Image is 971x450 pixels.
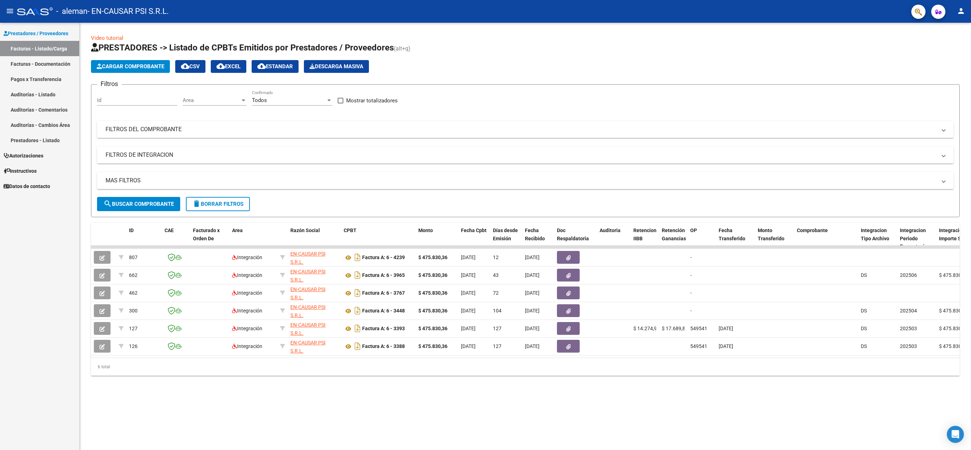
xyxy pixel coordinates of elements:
span: Todos [252,97,267,103]
i: Descargar documento [353,252,362,263]
strong: Factura A: 6 - 3767 [362,290,405,296]
span: - EN-CAUSAR PSI S.R.L. [87,4,169,19]
datatable-header-cell: Doc Respaldatoria [554,223,597,254]
div: 6 total [91,358,960,376]
datatable-header-cell: Monto [415,223,458,254]
button: Cargar Comprobante [91,60,170,73]
span: Integración [232,308,262,314]
button: CSV [175,60,205,73]
span: $ 475.830,36 [939,308,968,314]
span: DS [861,326,867,331]
strong: $ 475.830,36 [418,255,447,260]
span: Borrar Filtros [192,201,243,207]
div: 30714152234 [290,321,338,336]
datatable-header-cell: Area [229,223,277,254]
strong: Factura A: 6 - 4239 [362,255,405,261]
span: $ 14.274,92 [633,326,660,331]
span: 662 [129,272,138,278]
span: DS [861,343,867,349]
span: 549541 [690,343,707,349]
datatable-header-cell: Integracion Periodo Presentacion [897,223,936,254]
span: EN-CAUSAR PSI S.R.L. [290,286,326,300]
span: Integración [232,272,262,278]
span: Area [232,227,243,233]
datatable-header-cell: Fecha Recibido [522,223,554,254]
span: 127 [493,326,501,331]
mat-panel-title: FILTROS DEL COMPROBANTE [106,125,937,133]
span: $ 475.830,36 [939,272,968,278]
strong: $ 475.830,36 [418,290,447,296]
span: CAE [165,227,174,233]
mat-icon: person [957,7,965,15]
span: Retención Ganancias [662,227,686,241]
span: 43 [493,272,499,278]
span: OP [690,227,697,233]
span: [DATE] [525,308,540,314]
button: Buscar Comprobante [97,197,180,211]
span: [DATE] [525,343,540,349]
span: Auditoria [600,227,621,233]
span: [DATE] [719,343,733,349]
span: 202503 [900,343,917,349]
datatable-header-cell: Auditoria [597,223,631,254]
span: Buscar Comprobante [103,201,174,207]
datatable-header-cell: Facturado x Orden De [190,223,229,254]
span: Integración [232,343,262,349]
span: Instructivos [4,167,37,175]
div: 30714152234 [290,268,338,283]
span: Area [183,97,240,103]
span: $ 475.830,36 [939,326,968,331]
span: Razón Social [290,227,320,233]
span: DS [861,308,867,314]
strong: Factura A: 6 - 3388 [362,344,405,349]
strong: $ 475.830,36 [418,308,447,314]
span: - [690,272,692,278]
span: EN-CAUSAR PSI S.R.L. [290,269,326,283]
span: Estandar [257,63,293,70]
span: 104 [493,308,501,314]
span: [DATE] [461,255,476,260]
span: Integracion Importe Sol. [939,227,967,241]
span: - [690,290,692,296]
button: Descarga Masiva [304,60,369,73]
span: Autorizaciones [4,152,43,160]
mat-expansion-panel-header: FILTROS DEL COMPROBANTE [97,121,954,138]
mat-icon: delete [192,199,201,208]
i: Descargar documento [353,341,362,352]
div: 30714152234 [290,285,338,300]
strong: Factura A: 6 - 3965 [362,273,405,278]
span: Cargar Comprobante [97,63,164,70]
mat-panel-title: MAS FILTROS [106,177,937,184]
button: EXCEL [211,60,246,73]
strong: Factura A: 6 - 3448 [362,308,405,314]
strong: $ 475.830,36 [418,343,447,349]
datatable-header-cell: Razón Social [288,223,341,254]
span: ID [129,227,134,233]
span: 126 [129,343,138,349]
span: 127 [129,326,138,331]
span: Monto Transferido [758,227,784,241]
span: [DATE] [525,326,540,331]
span: EN-CAUSAR PSI S.R.L. [290,304,326,318]
i: Descargar documento [353,287,362,299]
datatable-header-cell: ID [126,223,162,254]
span: Facturado x Orden De [193,227,220,241]
mat-expansion-panel-header: FILTROS DE INTEGRACION [97,146,954,164]
span: [DATE] [525,290,540,296]
strong: $ 475.830,36 [418,272,447,278]
i: Descargar documento [353,305,362,316]
span: [DATE] [461,272,476,278]
datatable-header-cell: Monto Transferido [755,223,794,254]
span: 72 [493,290,499,296]
span: EXCEL [216,63,241,70]
i: Descargar documento [353,323,362,334]
span: 807 [129,255,138,260]
datatable-header-cell: Fecha Transferido [716,223,755,254]
mat-expansion-panel-header: MAS FILTROS [97,172,954,189]
mat-icon: menu [6,7,14,15]
button: Estandar [252,60,299,73]
span: $ 475.830,36 [939,343,968,349]
strong: Factura A: 6 - 3393 [362,326,405,332]
span: EN-CAUSAR PSI S.R.L. [290,322,326,336]
span: Prestadores / Proveedores [4,30,68,37]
